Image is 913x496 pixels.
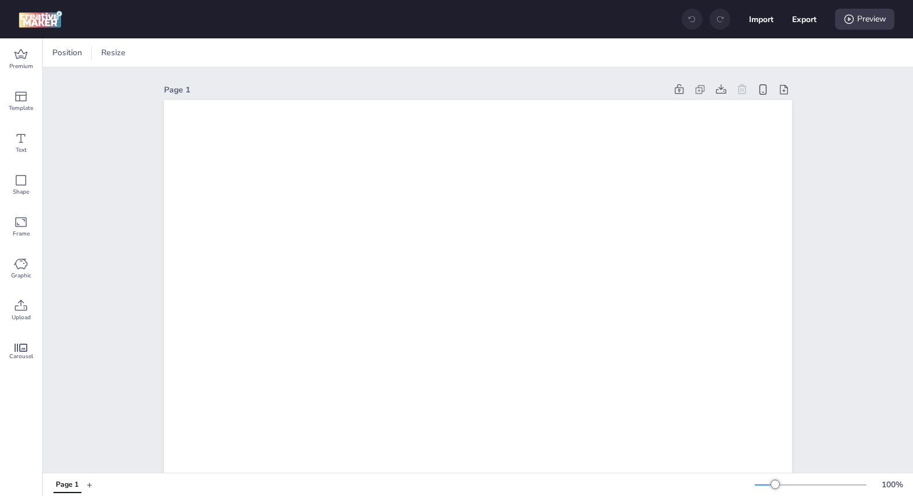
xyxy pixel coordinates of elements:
[19,10,62,28] img: logo Creative Maker
[99,47,128,59] span: Resize
[13,187,29,197] span: Shape
[48,474,87,495] div: Tabs
[50,47,84,59] span: Position
[9,352,33,361] span: Carousel
[87,474,92,495] button: +
[749,7,773,31] button: Import
[13,229,30,238] span: Frame
[792,7,816,31] button: Export
[835,9,894,30] div: Preview
[12,313,31,322] span: Upload
[878,479,906,491] div: 100 %
[16,145,27,155] span: Text
[9,62,33,71] span: Premium
[9,104,33,113] span: Template
[164,84,666,96] div: Page 1
[56,480,79,490] div: Page 1
[11,271,31,280] span: Graphic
